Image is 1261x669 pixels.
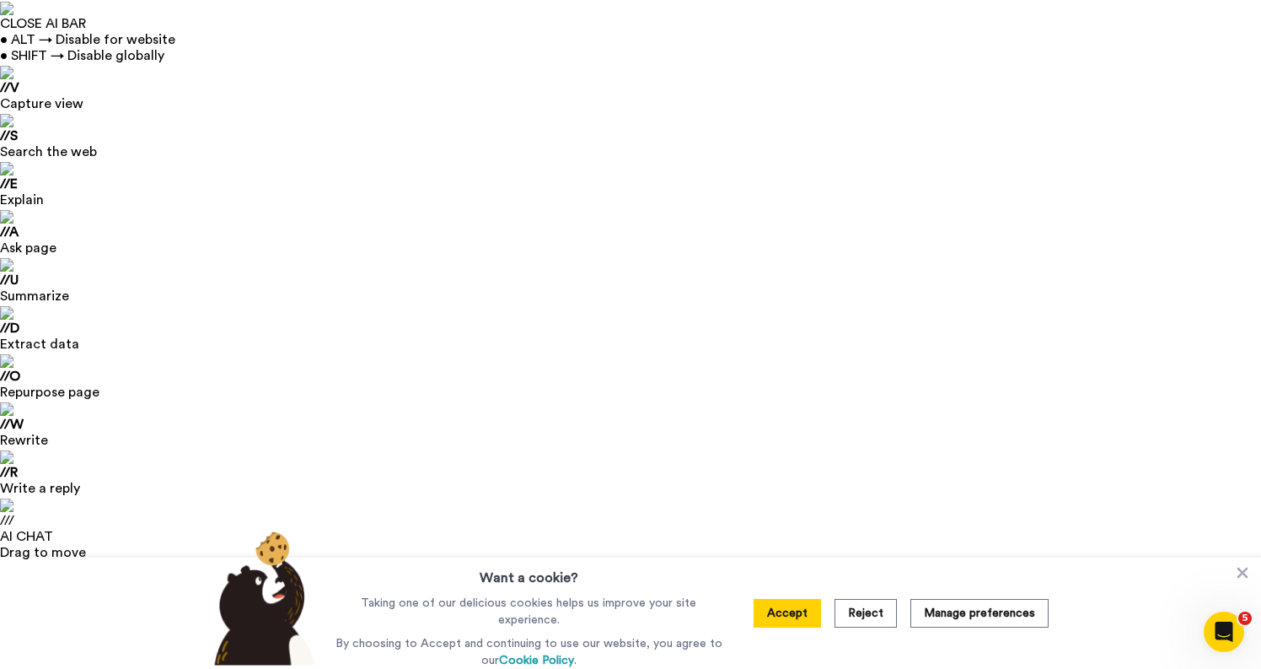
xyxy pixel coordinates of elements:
iframe: Intercom live chat [1204,612,1244,652]
button: Manage preferences [910,599,1049,628]
img: bear-with-cookie.png [199,531,324,666]
p: Taking one of our delicious cookies helps us improve your site experience. [331,595,727,629]
button: Accept [754,599,821,628]
p: By choosing to Accept and continuing to use our website, you agree to our . [331,635,727,669]
h3: Want a cookie? [480,558,578,588]
span: 5 [1238,612,1252,625]
button: Reject [834,599,897,628]
a: Cookie Policy [499,655,574,666]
